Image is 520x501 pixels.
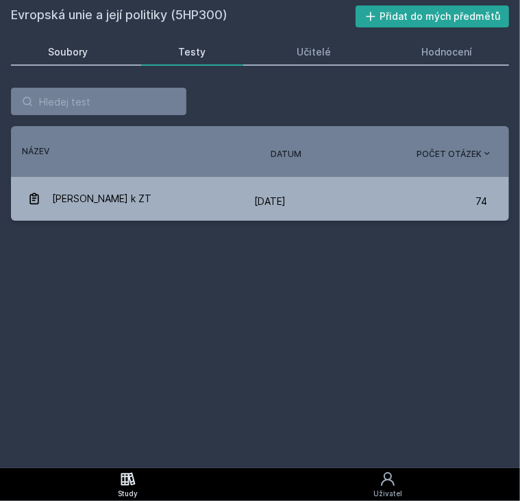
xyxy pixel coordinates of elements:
a: Uživatel [256,468,520,501]
div: Učitelé [297,45,331,59]
a: Učitelé [260,38,368,66]
span: Počet otázek [417,148,482,160]
a: Soubory [11,38,125,66]
a: Testy [141,38,243,66]
a: [PERSON_NAME] k ZT [DATE] 74 [11,177,509,221]
span: [DATE] [254,195,286,207]
button: Název [22,145,49,158]
div: Hodnocení [421,45,472,59]
button: Počet otázek [417,148,493,160]
h2: Evropská unie a její politiky (5HP300) [11,5,356,27]
input: Hledej test [11,88,186,115]
div: Soubory [48,45,88,59]
div: Testy [178,45,206,59]
a: Hodnocení [384,38,509,66]
div: Study [118,489,138,499]
button: Přidat do mých předmětů [356,5,510,27]
span: 74 [475,188,487,215]
span: [PERSON_NAME] k ZT [52,185,151,212]
button: Datum [271,148,301,160]
div: Uživatel [373,489,402,499]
